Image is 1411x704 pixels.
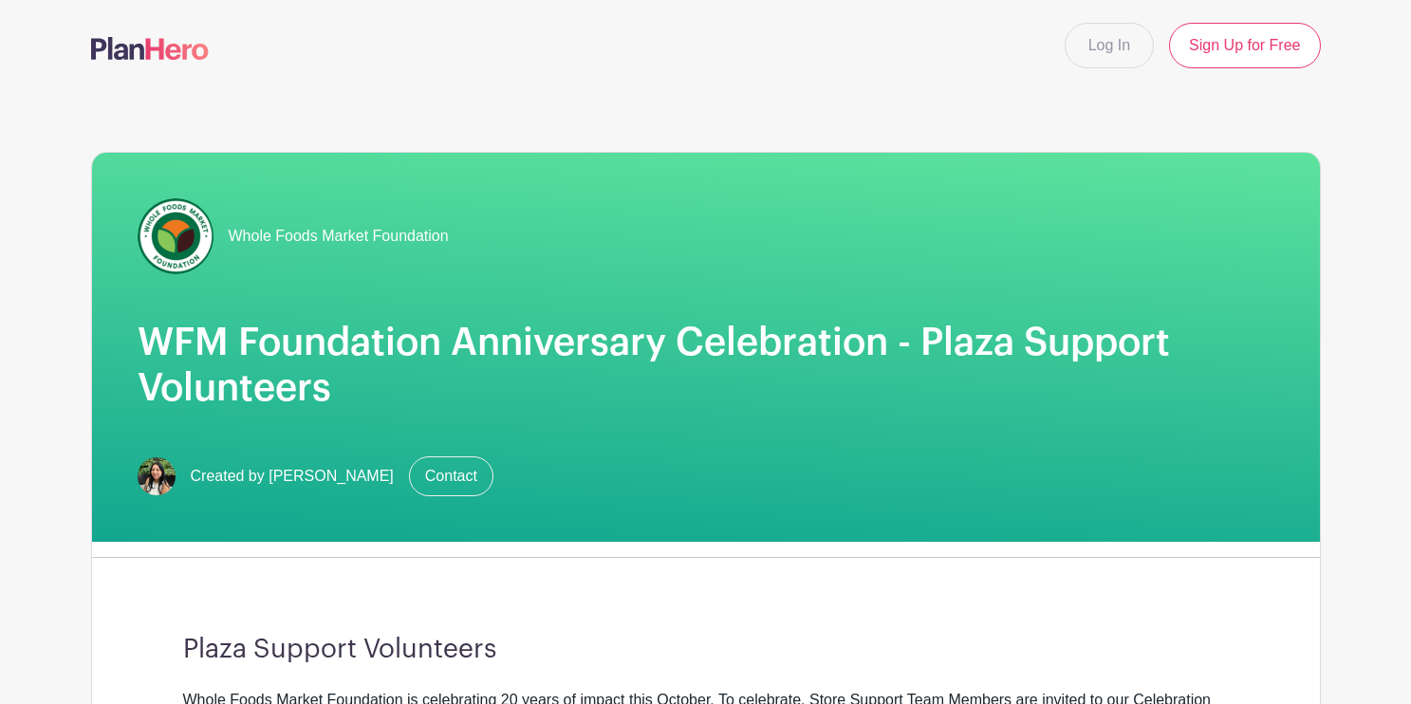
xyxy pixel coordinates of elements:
span: Created by [PERSON_NAME] [191,465,394,488]
a: Sign Up for Free [1169,23,1320,68]
h3: Plaza Support Volunteers [183,634,1229,666]
span: Whole Foods Market Foundation [229,225,449,248]
a: Contact [409,456,493,496]
img: wfmf_primary_badge_4c.png [138,198,214,274]
img: logo-507f7623f17ff9eddc593b1ce0a138ce2505c220e1c5a4e2b4648c50719b7d32.svg [91,37,209,60]
img: mireya.jpg [138,457,176,495]
h1: WFM Foundation Anniversary Celebration - Plaza Support Volunteers [138,320,1274,411]
a: Log In [1065,23,1154,68]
